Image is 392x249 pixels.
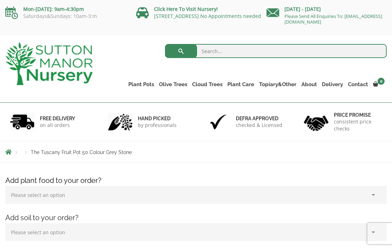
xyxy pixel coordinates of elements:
[345,79,370,89] a: Contact
[299,79,319,89] a: About
[31,149,132,155] span: The Tuscany Fruit Pot 50 Colour Grey Stone
[5,149,387,155] nav: Breadcrumbs
[190,79,225,89] a: Cloud Trees
[225,79,257,89] a: Plant Care
[370,79,387,89] a: 0
[10,113,35,131] img: 1.jpg
[5,13,125,19] p: Saturdays&Sundays: 10am-3:m
[236,122,282,129] p: checked & Licensed
[334,118,382,132] p: consistent price checks
[138,115,177,122] h6: hand picked
[267,5,387,13] p: [DATE] - [DATE]
[154,13,261,19] a: [STREET_ADDRESS] No Appointments needed
[206,113,231,131] img: 3.jpg
[40,115,75,122] h6: FREE DELIVERY
[284,13,382,25] a: Please Send All Enquiries To: [EMAIL_ADDRESS][DOMAIN_NAME]
[319,79,345,89] a: Delivery
[5,5,125,13] p: Mon-[DATE]: 9am-4:30pm
[157,79,190,89] a: Olive Trees
[165,44,387,58] input: Search...
[138,122,177,129] p: by professionals
[154,6,218,12] a: Click Here To Visit Nursery!
[304,111,329,133] img: 4.jpg
[257,79,299,89] a: Topiary&Other
[5,42,93,85] img: logo
[378,78,385,85] span: 0
[334,112,382,118] h6: Price promise
[236,115,282,122] h6: Defra approved
[126,79,157,89] a: Plant Pots
[40,122,75,129] p: on all orders
[108,113,133,131] img: 2.jpg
